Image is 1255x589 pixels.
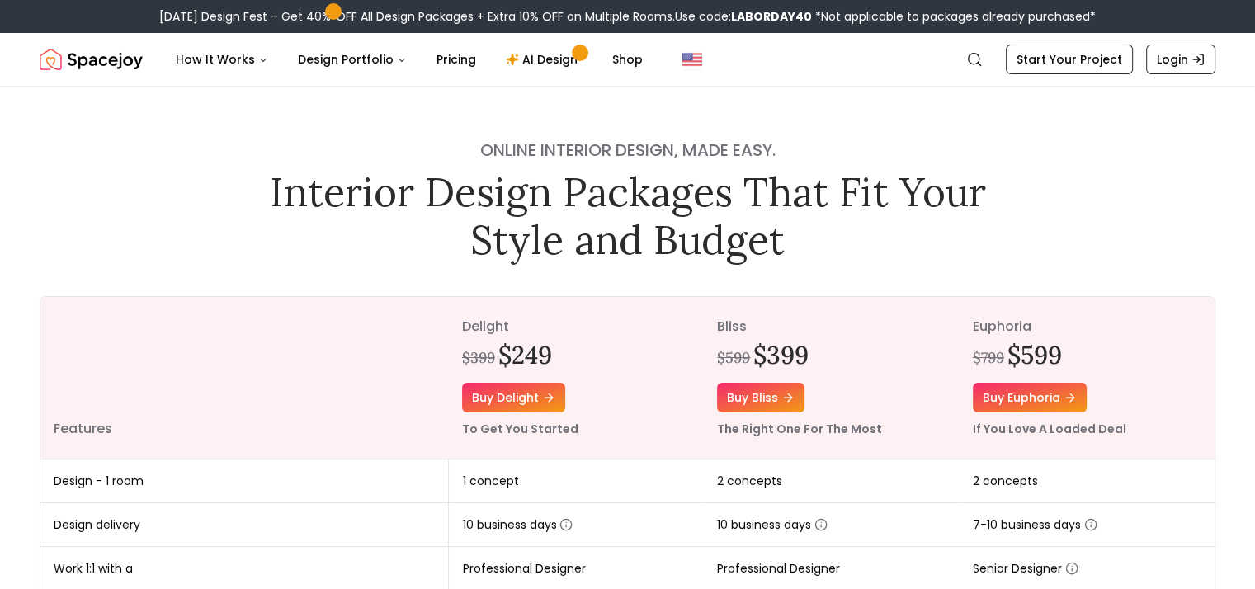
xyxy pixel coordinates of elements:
h1: Interior Design Packages That Fit Your Style and Budget [258,168,998,263]
div: $399 [462,346,495,370]
b: LABORDAY40 [731,8,812,25]
span: 10 business days [717,516,828,533]
a: Shop [599,43,656,76]
span: 2 concepts [973,473,1038,489]
a: Spacejoy [40,43,143,76]
p: euphoria [973,317,1201,337]
a: Start Your Project [1006,45,1133,74]
h4: Online interior design, made easy. [258,139,998,162]
small: To Get You Started [462,421,578,437]
span: Professional Designer [462,560,585,577]
h2: $249 [498,340,552,370]
td: Design delivery [40,503,449,547]
a: Login [1146,45,1215,74]
span: *Not applicable to packages already purchased* [812,8,1096,25]
a: AI Design [493,43,596,76]
a: Pricing [423,43,489,76]
span: 1 concept [462,473,518,489]
p: delight [462,317,691,337]
small: The Right One For The Most [717,421,882,437]
span: Use code: [675,8,812,25]
button: Design Portfolio [285,43,420,76]
a: Buy delight [462,383,565,412]
h2: $399 [753,340,809,370]
span: 10 business days [462,516,573,533]
th: Features [40,297,449,459]
img: Spacejoy Logo [40,43,143,76]
img: United States [682,49,702,69]
span: Senior Designer [973,560,1078,577]
p: bliss [717,317,946,337]
a: Buy bliss [717,383,804,412]
div: [DATE] Design Fest – Get 40% OFF All Design Packages + Extra 10% OFF on Multiple Rooms. [159,8,1096,25]
nav: Main [163,43,656,76]
a: Buy euphoria [973,383,1087,412]
div: $599 [717,346,750,370]
span: 2 concepts [717,473,782,489]
td: Design - 1 room [40,459,449,503]
button: How It Works [163,43,281,76]
nav: Global [40,33,1215,86]
h2: $599 [1007,340,1062,370]
small: If You Love A Loaded Deal [973,421,1126,437]
span: 7-10 business days [973,516,1097,533]
span: Professional Designer [717,560,840,577]
div: $799 [973,346,1004,370]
